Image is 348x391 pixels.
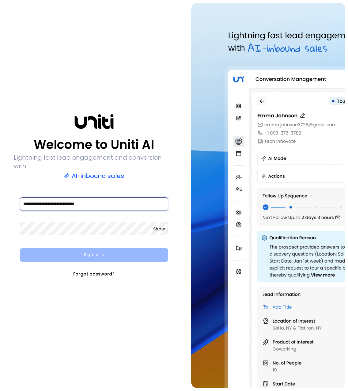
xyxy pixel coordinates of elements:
[64,172,124,180] p: AI-inbound sales
[153,226,165,232] button: Show
[20,248,168,262] button: Sign In
[34,137,154,152] p: Welcome to Uniti AI
[14,153,174,170] p: Lightning fast lead engagement and conversion with
[73,271,115,277] a: Forgot password?
[191,3,345,388] img: auth-hero.png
